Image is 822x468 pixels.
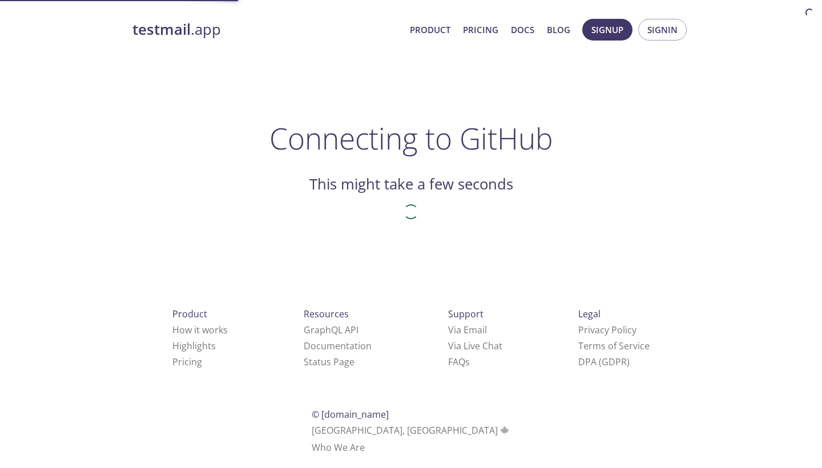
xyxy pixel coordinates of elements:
a: Pricing [463,22,498,37]
button: Signin [638,19,687,41]
span: Product [172,308,207,320]
a: Status Page [304,356,354,368]
a: Product [410,22,450,37]
a: Blog [547,22,570,37]
span: Signin [647,22,678,37]
a: testmail.app [132,20,401,39]
a: Documentation [304,340,372,352]
h2: This might take a few seconds [309,175,513,194]
a: Via Live Chat [448,340,502,352]
span: Legal [578,308,601,320]
span: © [DOMAIN_NAME] [312,408,389,421]
span: Resources [304,308,349,320]
button: Signup [582,19,632,41]
a: Highlights [172,340,216,352]
a: FAQ [448,356,470,368]
a: Via Email [448,324,487,336]
span: Support [448,308,483,320]
span: Signup [591,22,623,37]
a: How it works [172,324,228,336]
a: DPA (GDPR) [578,356,630,368]
a: GraphQL API [304,324,358,336]
a: Who We Are [312,441,365,454]
strong: testmail [132,19,191,39]
a: Docs [511,22,534,37]
span: s [465,356,470,368]
a: Privacy Policy [578,324,636,336]
h1: Connecting to GitHub [269,121,553,155]
a: Pricing [172,356,202,368]
a: Terms of Service [578,340,650,352]
span: [GEOGRAPHIC_DATA], [GEOGRAPHIC_DATA] [312,424,511,437]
